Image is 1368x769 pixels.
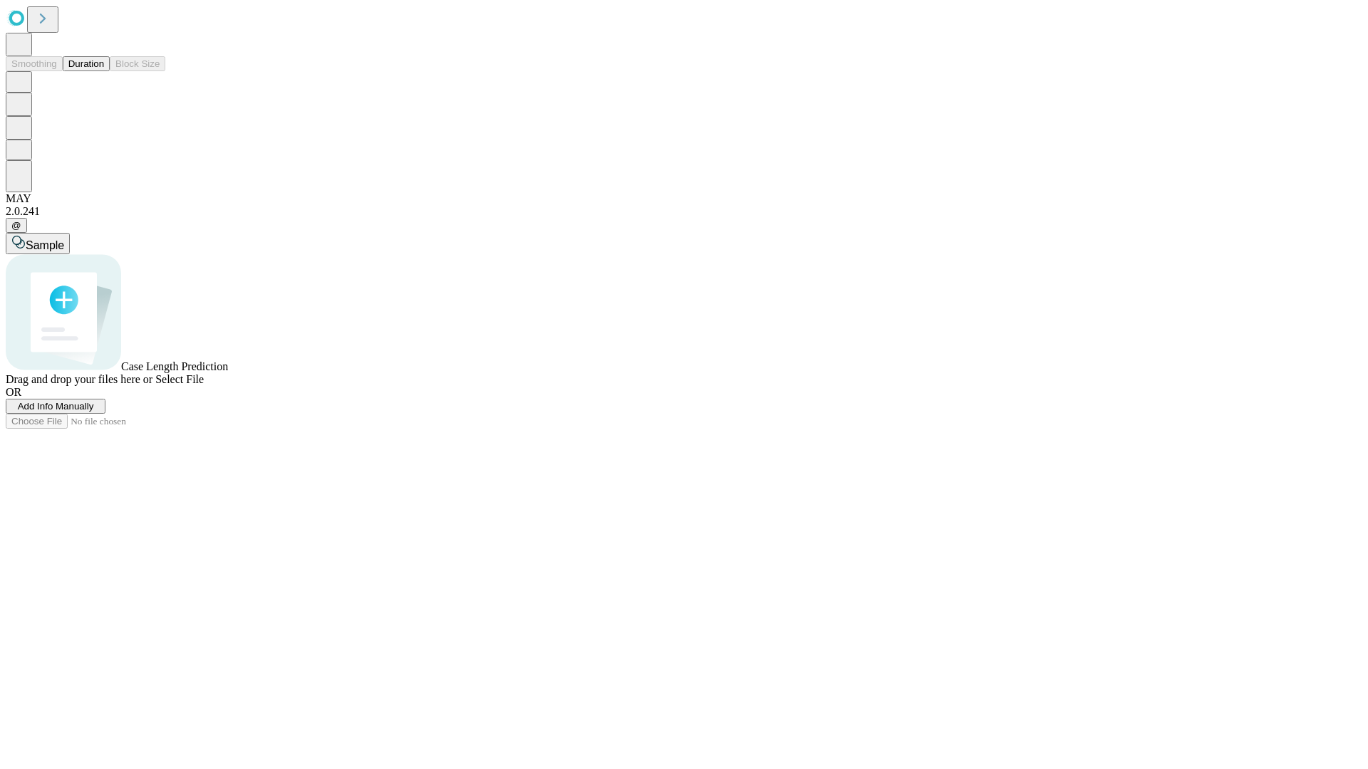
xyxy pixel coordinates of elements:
[6,56,63,71] button: Smoothing
[121,360,228,372] span: Case Length Prediction
[6,233,70,254] button: Sample
[26,239,64,251] span: Sample
[155,373,204,385] span: Select File
[110,56,165,71] button: Block Size
[6,373,152,385] span: Drag and drop your files here or
[63,56,110,71] button: Duration
[6,205,1362,218] div: 2.0.241
[6,218,27,233] button: @
[6,192,1362,205] div: MAY
[18,401,94,412] span: Add Info Manually
[6,386,21,398] span: OR
[11,220,21,231] span: @
[6,399,105,414] button: Add Info Manually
